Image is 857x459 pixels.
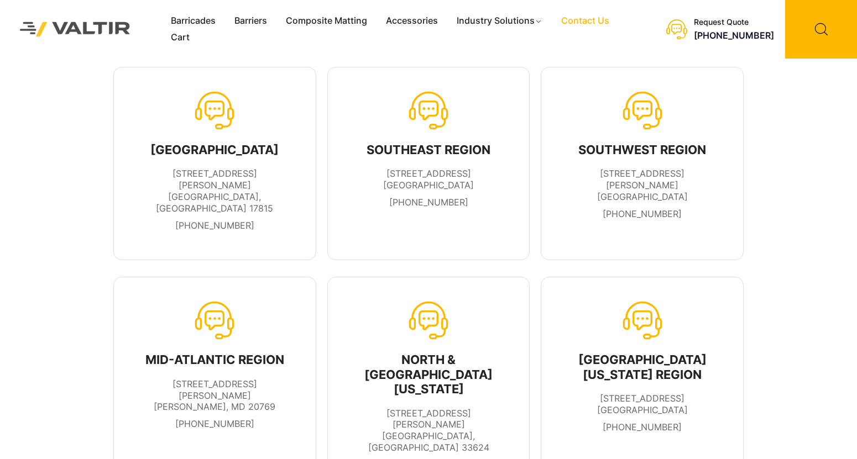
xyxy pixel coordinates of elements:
a: Barriers [225,13,276,29]
div: SOUTHEAST REGION [367,143,490,157]
span: [STREET_ADDRESS][PERSON_NAME] [GEOGRAPHIC_DATA] [597,168,688,202]
a: [PHONE_NUMBER] [175,418,254,429]
div: Request Quote [694,18,774,27]
a: Accessories [377,13,447,29]
span: [STREET_ADDRESS] [GEOGRAPHIC_DATA] [597,393,688,415]
div: SOUTHWEST REGION [565,143,720,157]
a: Barricades [161,13,225,29]
div: [GEOGRAPHIC_DATA][US_STATE] REGION [565,352,720,382]
div: [GEOGRAPHIC_DATA] [137,143,292,157]
a: Industry Solutions [447,13,552,29]
div: MID-ATLANTIC REGION [137,352,292,367]
a: Contact Us [552,13,619,29]
a: Composite Matting [276,13,377,29]
a: [PHONE_NUMBER] [175,220,254,231]
img: Valtir Rentals [8,10,142,49]
span: [STREET_ADDRESS][PERSON_NAME] [GEOGRAPHIC_DATA], [GEOGRAPHIC_DATA] 17815 [156,168,273,213]
span: [STREET_ADDRESS] [GEOGRAPHIC_DATA] [383,168,474,191]
div: NORTH & [GEOGRAPHIC_DATA][US_STATE] [351,352,506,396]
span: [STREET_ADDRESS][PERSON_NAME] [PERSON_NAME], MD 20769 [154,378,275,413]
a: [PHONE_NUMBER] [694,30,774,41]
span: [STREET_ADDRESS][PERSON_NAME] [GEOGRAPHIC_DATA], [GEOGRAPHIC_DATA] 33624 [368,408,489,453]
a: Cart [161,29,199,46]
a: [PHONE_NUMBER] [603,421,682,432]
a: [PHONE_NUMBER] [603,208,682,219]
a: [PHONE_NUMBER] [389,197,468,208]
